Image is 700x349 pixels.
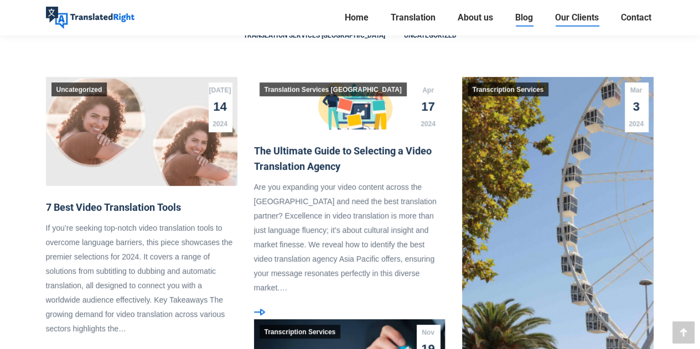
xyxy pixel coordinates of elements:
[422,84,434,97] span: Apr
[345,12,369,23] span: Home
[420,117,436,131] span: 2024
[260,82,407,96] a: Translation Services [GEOGRAPHIC_DATA]
[391,12,435,23] span: Translation
[417,82,440,132] a: Apr172024
[254,309,265,322] a: Read more about The Ultimate Guide to Selecting a Video Translation Agency
[628,117,644,131] span: 2024
[420,98,435,116] span: 17
[209,84,232,97] span: [DATE]
[209,82,232,132] a: [DATE]142024
[387,10,439,25] a: Translation
[421,326,435,339] span: Nov
[625,82,648,132] a: Mar32024
[621,12,651,23] span: Contact
[212,117,228,131] span: 2024
[618,10,655,25] a: Contact
[51,82,107,96] a: Uncategorized
[341,10,372,25] a: Home
[260,325,341,338] a: Transcription Services
[515,12,533,23] span: Blog
[468,82,549,96] a: Transcription Services
[512,10,536,25] a: Blog
[46,201,181,213] a: 7 Best Video Translation Tools
[630,84,642,97] span: Mar
[555,12,599,23] span: Our Clients
[212,98,227,116] span: 14
[458,12,493,23] span: About us
[631,98,640,116] span: 3
[454,10,496,25] a: About us
[46,7,134,29] img: Translated Right
[552,10,602,25] a: Our Clients
[254,145,432,172] a: The Ultimate Guide to Selecting a Video Translation Agency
